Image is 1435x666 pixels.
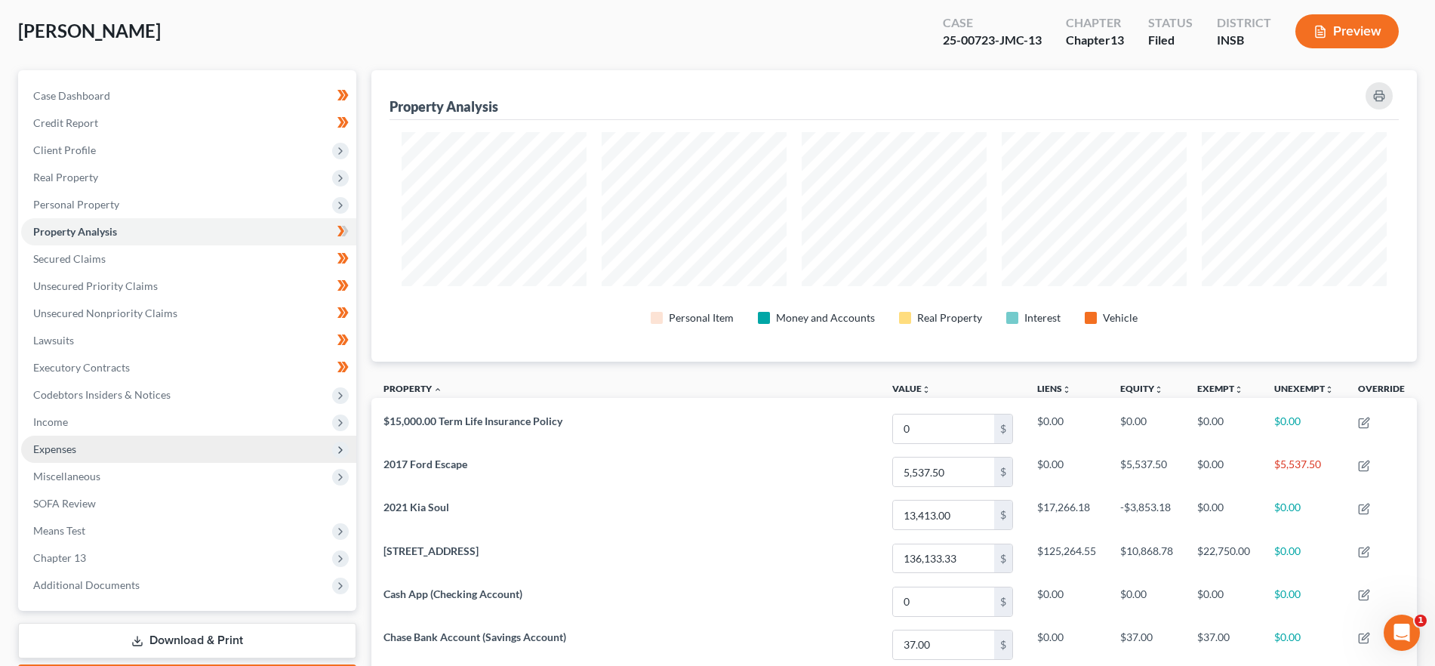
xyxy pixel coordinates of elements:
td: $37.00 [1108,623,1185,666]
a: Credit Report [21,109,356,137]
div: INSB [1217,32,1271,49]
span: Income [33,415,68,428]
td: $0.00 [1025,407,1108,450]
span: Real Property [33,171,98,183]
span: Chase Bank Account (Savings Account) [383,631,566,643]
td: $125,264.55 [1025,537,1108,580]
span: 2017 Ford Escape [383,458,467,470]
span: $15,000.00 Term Life Insurance Policy [383,415,562,427]
span: Client Profile [33,143,96,156]
td: $0.00 [1185,580,1262,623]
a: Property expand_less [383,383,442,394]
div: Real Property [917,310,982,325]
div: Property Analysis [390,97,498,116]
div: Chapter [1066,32,1124,49]
input: 0.00 [893,544,994,573]
th: Override [1346,374,1417,408]
span: Codebtors Insiders & Notices [33,388,171,401]
td: $0.00 [1025,451,1108,494]
div: $ [994,544,1012,573]
td: $22,750.00 [1185,537,1262,580]
a: Executory Contracts [21,354,356,381]
td: $5,537.50 [1262,451,1346,494]
div: Status [1148,14,1193,32]
td: $0.00 [1108,407,1185,450]
a: SOFA Review [21,490,356,517]
span: Unsecured Priority Claims [33,279,158,292]
td: $10,868.78 [1108,537,1185,580]
div: Personal Item [669,310,734,325]
span: 1 [1415,615,1427,627]
input: 0.00 [893,501,994,529]
a: Download & Print [18,623,356,658]
td: $0.00 [1185,494,1262,537]
input: 0.00 [893,631,994,659]
span: Expenses [33,442,76,455]
i: unfold_more [1062,385,1071,394]
div: Money and Accounts [776,310,875,325]
td: $0.00 [1262,623,1346,666]
div: $ [994,631,1012,659]
span: Credit Report [33,116,98,129]
td: $0.00 [1262,407,1346,450]
div: $ [994,587,1012,616]
span: Unsecured Nonpriority Claims [33,307,177,319]
span: Means Test [33,524,85,537]
td: $0.00 [1262,494,1346,537]
span: [PERSON_NAME] [18,20,161,42]
iframe: Intercom live chat [1384,615,1420,651]
span: 13 [1110,32,1124,47]
span: Case Dashboard [33,89,110,102]
span: [STREET_ADDRESS] [383,544,479,557]
td: $0.00 [1025,623,1108,666]
span: Personal Property [33,198,119,211]
td: $0.00 [1262,537,1346,580]
i: unfold_more [922,385,931,394]
td: $0.00 [1185,451,1262,494]
i: expand_less [433,385,442,394]
div: $ [994,501,1012,529]
span: 2021 Kia Soul [383,501,449,513]
a: Exemptunfold_more [1197,383,1243,394]
td: $37.00 [1185,623,1262,666]
a: Unsecured Priority Claims [21,273,356,300]
button: Preview [1295,14,1399,48]
td: -$3,853.18 [1108,494,1185,537]
span: Miscellaneous [33,470,100,483]
input: 0.00 [893,587,994,616]
div: Interest [1024,310,1061,325]
div: Filed [1148,32,1193,49]
div: 25-00723-JMC-13 [943,32,1042,49]
a: Unsecured Nonpriority Claims [21,300,356,327]
input: 0.00 [893,415,994,443]
i: unfold_more [1325,385,1334,394]
span: Chapter 13 [33,551,86,564]
i: unfold_more [1154,385,1163,394]
span: Executory Contracts [33,361,130,374]
a: Case Dashboard [21,82,356,109]
i: unfold_more [1234,385,1243,394]
span: Cash App (Checking Account) [383,587,522,600]
a: Valueunfold_more [892,383,931,394]
a: Equityunfold_more [1120,383,1163,394]
td: $0.00 [1262,580,1346,623]
td: $0.00 [1025,580,1108,623]
a: Unexemptunfold_more [1274,383,1334,394]
div: Case [943,14,1042,32]
span: Lawsuits [33,334,74,347]
a: Lawsuits [21,327,356,354]
span: SOFA Review [33,497,96,510]
span: Property Analysis [33,225,117,238]
span: Additional Documents [33,578,140,591]
a: Liensunfold_more [1037,383,1071,394]
td: $5,537.50 [1108,451,1185,494]
input: 0.00 [893,458,994,486]
td: $17,266.18 [1025,494,1108,537]
div: $ [994,415,1012,443]
div: $ [994,458,1012,486]
a: Secured Claims [21,245,356,273]
td: $0.00 [1185,407,1262,450]
a: Property Analysis [21,218,356,245]
div: Vehicle [1103,310,1138,325]
td: $0.00 [1108,580,1185,623]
